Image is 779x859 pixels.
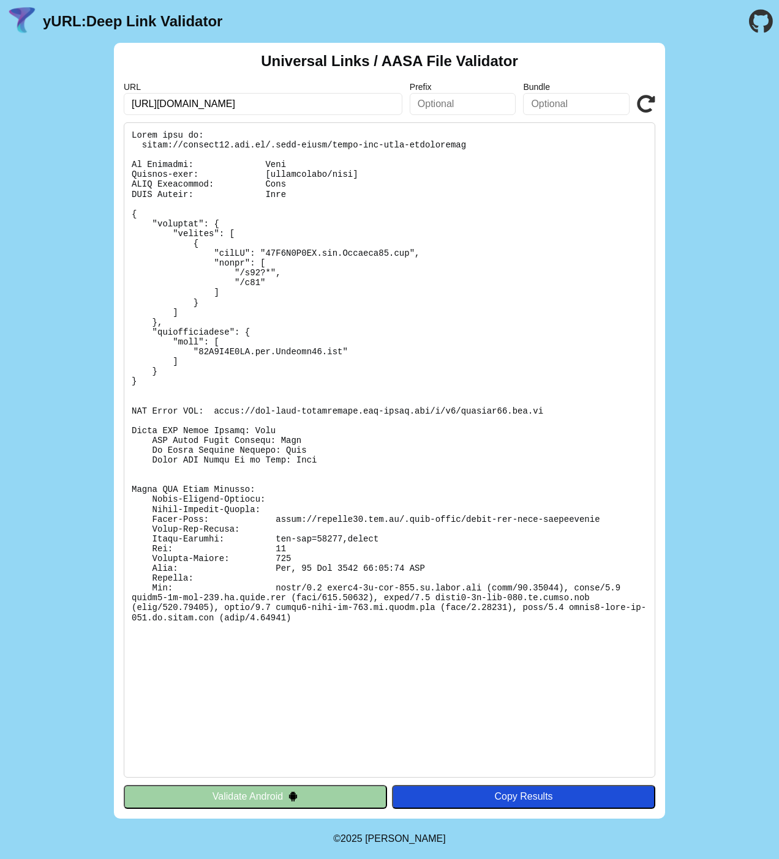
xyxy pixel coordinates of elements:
[523,82,630,92] label: Bundle
[43,13,222,30] a: yURL:Deep Link Validator
[398,791,649,802] div: Copy Results
[392,785,655,808] button: Copy Results
[124,122,655,778] pre: Lorem ipsu do: sitam://consect12.adi.el/.sedd-eiusm/tempo-inc-utla-etdoloremag Al Enimadmi: Veni ...
[6,6,38,37] img: yURL Logo
[124,82,402,92] label: URL
[410,93,516,115] input: Optional
[341,833,363,844] span: 2025
[333,819,445,859] footer: ©
[365,833,446,844] a: Michael Ibragimchayev's Personal Site
[124,93,402,115] input: Required
[523,93,630,115] input: Optional
[410,82,516,92] label: Prefix
[288,791,298,801] img: droidIcon.svg
[261,53,518,70] h2: Universal Links / AASA File Validator
[124,785,387,808] button: Validate Android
